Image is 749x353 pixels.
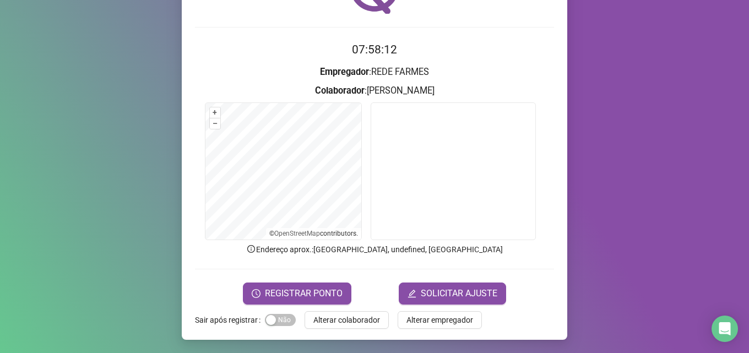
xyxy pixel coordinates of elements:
[195,311,265,329] label: Sair após registrar
[210,118,220,129] button: –
[195,243,554,256] p: Endereço aprox. : [GEOGRAPHIC_DATA], undefined, [GEOGRAPHIC_DATA]
[252,289,260,298] span: clock-circle
[315,85,365,96] strong: Colaborador
[210,107,220,118] button: +
[195,84,554,98] h3: : [PERSON_NAME]
[274,230,320,237] a: OpenStreetMap
[246,244,256,254] span: info-circle
[269,230,358,237] li: © contributors.
[195,65,554,79] h3: : REDE FARMES
[398,311,482,329] button: Alterar empregador
[712,316,738,342] div: Open Intercom Messenger
[352,43,397,56] time: 07:58:12
[421,287,497,300] span: SOLICITAR AJUSTE
[313,314,380,326] span: Alterar colaborador
[406,314,473,326] span: Alterar empregador
[265,287,343,300] span: REGISTRAR PONTO
[243,283,351,305] button: REGISTRAR PONTO
[399,283,506,305] button: editSOLICITAR AJUSTE
[305,311,389,329] button: Alterar colaborador
[408,289,416,298] span: edit
[320,67,369,77] strong: Empregador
